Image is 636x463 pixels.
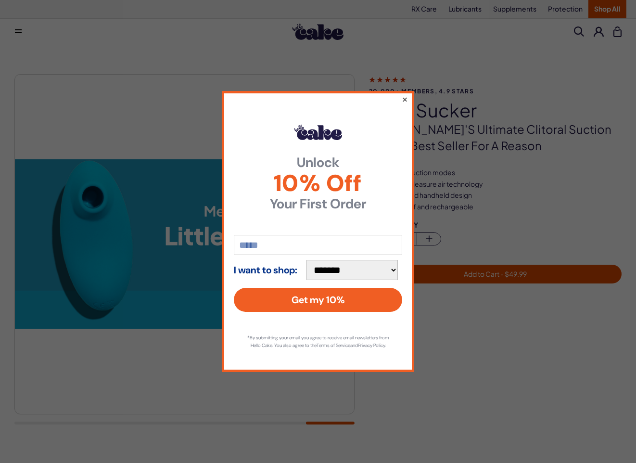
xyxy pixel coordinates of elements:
button: × [402,93,408,105]
strong: Unlock [234,156,402,169]
strong: Your First Order [234,197,402,211]
button: Get my 10% [234,288,402,312]
strong: I want to shop: [234,265,297,275]
a: Privacy Policy [358,342,385,348]
img: Hello Cake [294,125,342,140]
a: Terms of Service [317,342,350,348]
span: 10% Off [234,172,402,195]
p: *By submitting your email you agree to receive email newsletters from Hello Cake. You also agree ... [243,334,393,349]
